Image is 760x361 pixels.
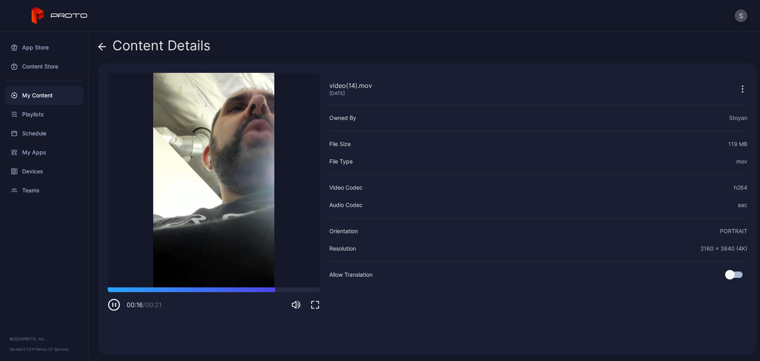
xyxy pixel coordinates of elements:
div: aac [738,200,747,210]
div: h264 [734,183,747,192]
span: Version 1.13.1 • [9,347,36,351]
div: File Size [329,139,351,149]
a: My Apps [5,143,84,162]
div: video(14).mov [329,81,372,90]
div: Resolution [329,244,356,253]
div: mov [736,157,747,166]
div: Stoyan [729,113,747,123]
button: S [735,9,747,22]
a: Teams [5,181,84,200]
div: Orientation [329,226,358,236]
div: © 2025 PROTO, Inc. [9,336,79,342]
div: 2160 x 3840 (4K) [701,244,747,253]
div: 00:16 [127,300,161,310]
div: Owned By [329,113,356,123]
div: Video Codec [329,183,363,192]
a: App Store [5,38,84,57]
div: PORTRAIT [720,226,747,236]
span: / 00:21 [143,301,161,309]
div: [DATE] [329,90,372,97]
a: Devices [5,162,84,181]
div: File Type [329,157,353,166]
video: Sorry, your browser doesn‘t support embedded videos [108,73,320,287]
div: 119 MB [728,139,747,149]
a: Content Store [5,57,84,76]
a: Terms Of Service [36,347,68,351]
a: My Content [5,86,84,105]
div: Allow Translation [329,270,372,279]
a: Playlists [5,105,84,124]
a: Schedule [5,124,84,143]
div: Content Details [98,38,211,57]
div: Audio Codec [329,200,363,210]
